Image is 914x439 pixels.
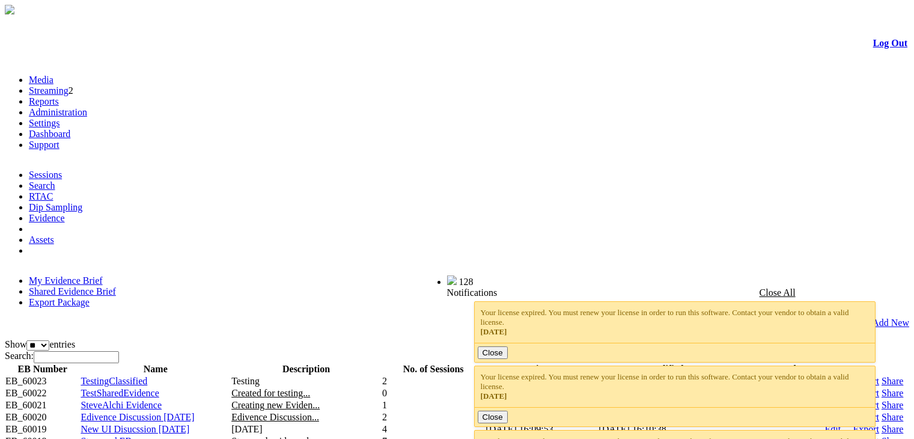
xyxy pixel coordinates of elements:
[29,180,55,191] a: Search
[29,202,82,212] a: Dip Sampling
[5,399,80,411] td: EB_60021
[29,140,59,150] a: Support
[29,235,54,245] a: Assets
[882,424,903,434] a: Share
[882,388,903,398] a: Share
[5,351,119,361] label: Search:
[5,411,80,423] td: EB_60020
[481,327,507,336] span: [DATE]
[873,38,907,48] a: Log Out
[81,388,159,398] a: TestSharedEvidence
[81,400,162,410] a: SteveAlchi Evidence
[29,107,87,117] a: Administration
[29,286,116,296] a: Shared Evidence Brief
[29,213,65,223] a: Evidence
[231,388,310,398] span: Created for testing...
[29,297,90,307] a: Export Package
[29,129,70,139] a: Dashboard
[5,423,80,435] td: EB_60019
[34,351,119,363] input: Search:
[29,85,69,96] a: Streaming
[478,346,508,359] button: Close
[81,376,147,386] a: TestingClassified
[447,275,457,285] img: bell25.png
[80,363,231,375] th: Name: activate to sort column ascending
[81,424,189,434] a: New UI Disucssion [DATE]
[5,5,14,14] img: arrow-3.png
[81,412,194,422] a: Edivence Discussion [DATE]
[5,363,80,375] th: EB Number: activate to sort column ascending
[882,376,903,386] a: Share
[481,372,870,401] div: Your license expired. You must renew your license in order to run this software. Contact your ven...
[5,387,80,399] td: EB_60022
[29,96,59,106] a: Reports
[872,318,909,328] a: Add New
[231,363,382,375] th: Description: activate to sort column ascending
[29,118,60,128] a: Settings
[26,340,49,351] select: Showentries
[481,308,870,337] div: Your license expired. You must renew your license in order to run this software. Contact your ven...
[29,191,53,201] a: RTAC
[270,276,423,285] span: Welcome, System Administrator (Administrator)
[481,391,507,401] span: [DATE]
[760,287,796,298] a: Close All
[231,424,263,434] span: [DATE]
[231,376,260,386] span: Testing
[231,400,320,410] span: Creating new Eviden...
[447,287,884,298] div: Notifications
[29,75,53,85] a: Media
[5,375,80,387] td: EB_60023
[29,275,103,286] a: My Evidence Brief
[459,277,474,287] span: 128
[882,400,903,410] a: Share
[231,412,319,422] span: Edivence Discussion...
[69,85,73,96] span: 2
[5,339,75,349] label: Show entries
[882,412,903,422] a: Share
[29,170,62,180] a: Sessions
[478,411,508,423] button: Close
